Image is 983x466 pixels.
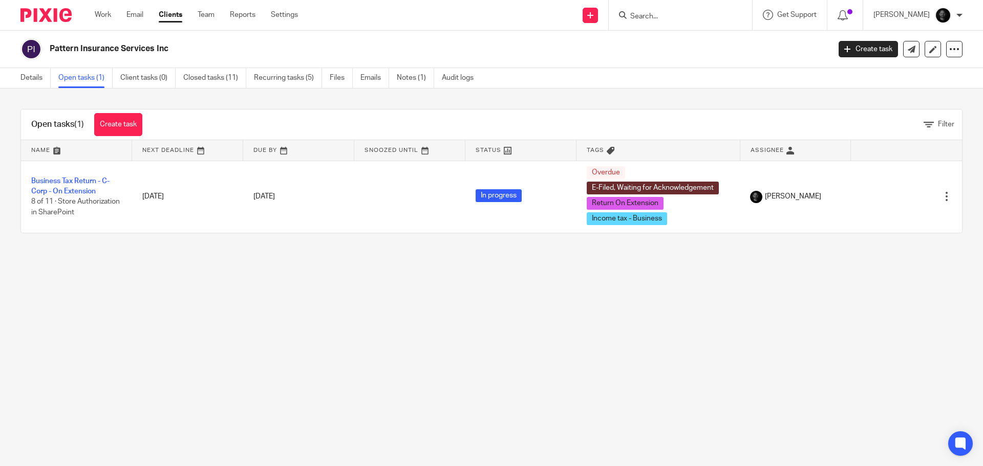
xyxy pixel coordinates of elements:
[271,10,298,20] a: Settings
[938,121,954,128] span: Filter
[159,10,182,20] a: Clients
[476,189,522,202] span: In progress
[365,147,418,153] span: Snoozed Until
[95,10,111,20] a: Work
[132,161,243,233] td: [DATE]
[330,68,353,88] a: Files
[873,10,930,20] p: [PERSON_NAME]
[230,10,255,20] a: Reports
[587,182,719,194] span: E-Filed, Waiting for Acknowledgement
[198,10,215,20] a: Team
[31,177,110,195] a: Business Tax Return - C-Corp - On Extension
[20,8,72,22] img: Pixie
[20,68,51,88] a: Details
[360,68,389,88] a: Emails
[31,119,84,130] h1: Open tasks
[750,191,762,203] img: Chris.jpg
[935,7,951,24] img: Chris.jpg
[839,41,898,57] a: Create task
[777,11,817,18] span: Get Support
[253,193,275,200] span: [DATE]
[74,120,84,128] span: (1)
[587,212,667,225] span: Income tax - Business
[183,68,246,88] a: Closed tasks (11)
[587,147,604,153] span: Tags
[587,166,625,179] span: Overdue
[397,68,434,88] a: Notes (1)
[94,113,142,136] a: Create task
[476,147,501,153] span: Status
[126,10,143,20] a: Email
[31,198,120,216] span: 8 of 11 · Store Authorization in SharePoint
[120,68,176,88] a: Client tasks (0)
[765,191,821,202] span: [PERSON_NAME]
[254,68,322,88] a: Recurring tasks (5)
[20,38,42,60] img: svg%3E
[58,68,113,88] a: Open tasks (1)
[629,12,721,21] input: Search
[50,43,669,54] h2: Pattern Insurance Services Inc
[587,197,664,210] span: Return On Extension
[442,68,481,88] a: Audit logs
